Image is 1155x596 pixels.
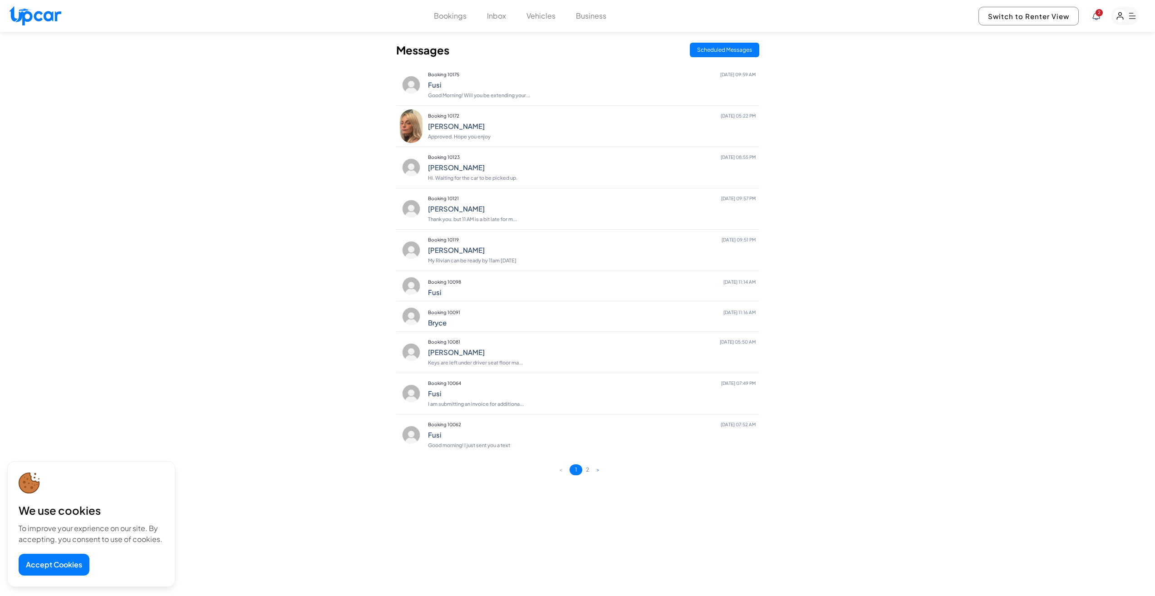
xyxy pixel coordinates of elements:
[19,554,89,576] button: Accept Cookies
[487,10,506,21] button: Inbox
[400,109,423,143] img: profile
[428,151,756,163] p: Booking 10123
[400,382,423,405] img: profile
[428,109,756,122] p: Booking 10172
[434,10,467,21] button: Bookings
[554,464,568,475] button: <
[19,523,164,545] div: To improve your exprience on our site. By accepting, you consent to use of cookies.
[721,377,756,389] span: [DATE] 07:49 PM
[428,319,756,327] h4: Bryce
[400,341,423,364] img: profile
[428,389,756,398] h4: Fusi
[978,7,1079,25] button: Switch to Renter View
[722,233,756,246] span: [DATE] 09:51 PM
[720,335,756,348] span: [DATE] 05:50 AM
[428,439,756,452] p: Good morning! I just sent you a text
[396,43,449,57] h2: Messages
[1096,9,1103,16] span: You have new notifications
[428,348,756,356] h4: [PERSON_NAME]
[428,122,756,130] h4: [PERSON_NAME]
[721,192,756,205] span: [DATE] 09:57 PM
[428,306,756,319] p: Booking 10091
[721,151,756,163] span: [DATE] 08:55 PM
[582,464,593,475] button: 2
[690,43,759,57] button: Scheduled Messages
[428,254,756,267] p: My Rivian can be ready by 11am [DATE]
[400,275,423,297] img: profile
[19,473,40,494] img: cookie-icon.svg
[526,10,555,21] button: Vehicles
[720,68,756,81] span: [DATE] 09:59 AM
[428,246,756,254] h4: [PERSON_NAME]
[428,418,756,431] p: Booking 10062
[723,306,756,319] span: [DATE] 11:16 AM
[428,205,756,213] h4: [PERSON_NAME]
[428,213,756,226] p: Thank you. but 11 AM is a bit late for m...
[428,192,756,205] p: Booking 10121
[721,109,756,122] span: [DATE] 05:22 PM
[428,398,756,410] p: I am submitting an invoice for additiona...
[9,6,61,25] img: Upcar Logo
[570,464,582,475] button: 1
[428,431,756,439] h4: Fusi
[400,74,423,96] img: profile
[400,197,423,220] img: profile
[576,10,606,21] button: Business
[428,233,756,246] p: Booking 10119
[428,130,756,143] p: Approved. Hope you enjoy
[428,81,756,89] h4: Fusi
[428,163,756,172] h4: [PERSON_NAME]
[428,356,756,369] p: Keys are left under driver seat floor ma...
[428,68,756,81] p: Booking 10175
[400,305,423,328] img: profile
[428,288,756,296] h4: Fusi
[428,172,756,184] p: Hi. Waiting for the car to be picked up.
[400,239,423,261] img: profile
[19,503,164,517] div: We use cookies
[721,418,756,431] span: [DATE] 07:52 AM
[400,156,423,179] img: profile
[428,377,756,389] p: Booking 10064
[428,335,756,348] p: Booking 10081
[593,464,603,475] button: >
[428,89,756,102] p: Good Morning! Will you be extending your...
[723,276,756,288] span: [DATE] 11:14 AM
[428,276,756,288] p: Booking 10098
[400,424,423,446] img: profile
